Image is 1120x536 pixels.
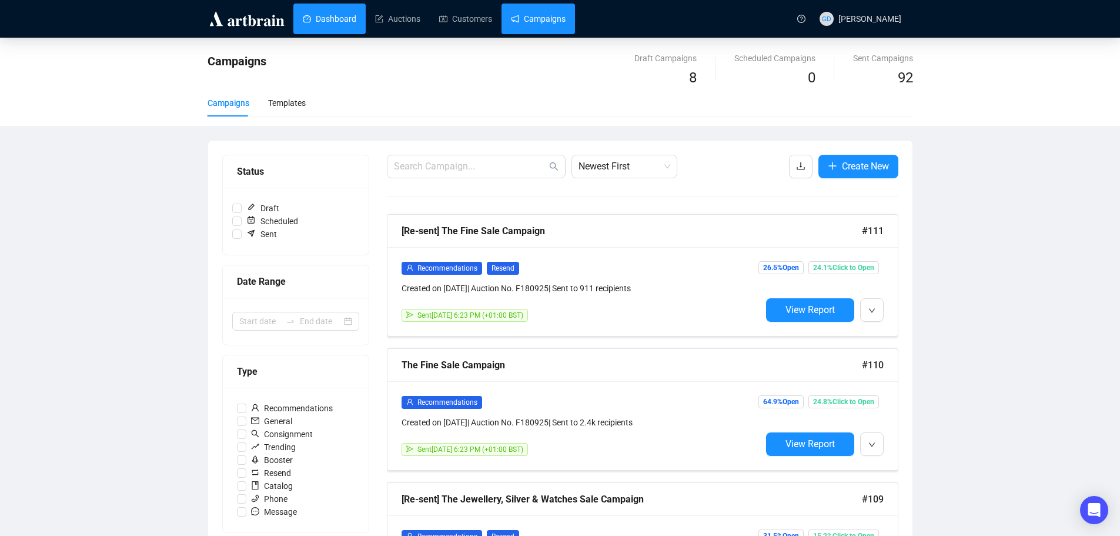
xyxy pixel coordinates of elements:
span: mail [251,417,259,425]
span: search [251,430,259,438]
span: 64.9% Open [758,395,804,408]
span: rise [251,442,259,451]
span: download [796,161,805,171]
span: question-circle [797,15,805,23]
span: retweet [251,468,259,477]
span: Catalog [246,480,297,492]
div: Open Intercom Messenger [1080,496,1108,524]
span: 24.1% Click to Open [808,261,879,274]
button: View Report [766,298,854,322]
button: Create New [818,155,898,178]
a: [Re-sent] The Fine Sale Campaign#111userRecommendationsResendCreated on [DATE]| Auction No. F1809... [387,214,898,337]
input: Start date [239,315,281,328]
span: Scheduled [242,215,303,228]
span: phone [251,494,259,502]
img: logo [208,9,286,28]
span: Booster [246,454,297,467]
input: End date [300,315,342,328]
button: View Report [766,432,854,456]
div: [Re-sent] The Jewellery, Silver & Watches Sale Campaign [402,492,862,507]
span: Resend [246,467,296,480]
div: Scheduled Campaigns [734,52,815,65]
span: View Report [785,438,835,450]
span: [PERSON_NAME] [838,14,901,24]
span: swap-right [286,317,295,326]
span: Resend [487,262,519,275]
span: Campaigns [208,54,266,68]
span: Create New [842,159,889,174]
span: GD [822,13,831,24]
div: The Fine Sale Campaign [402,358,862,372]
span: down [868,307,875,314]
span: to [286,317,295,326]
span: Message [246,505,302,518]
span: Phone [246,492,292,505]
span: book [251,481,259,490]
span: Draft [242,202,284,215]
span: 92 [898,69,913,86]
a: Customers [439,4,492,34]
a: Auctions [375,4,420,34]
span: Newest First [579,155,670,178]
a: Dashboard [303,4,356,34]
span: #109 [862,492,884,507]
span: search [549,162,559,171]
span: General [246,415,297,428]
a: The Fine Sale Campaign#110userRecommendationsCreated on [DATE]| Auction No. F180925| Sent to 2.4k... [387,348,898,471]
span: Recommendations [417,398,477,407]
div: Created on [DATE] | Auction No. F180925 | Sent to 2.4k recipients [402,416,761,429]
span: 26.5% Open [758,261,804,274]
a: Campaigns [511,4,566,34]
input: Search Campaign... [394,159,547,174]
div: Status [237,164,355,179]
span: 8 [689,69,697,86]
span: Sent [DATE] 6:23 PM (+01:00 BST) [417,311,523,319]
div: Date Range [237,274,355,289]
div: Created on [DATE] | Auction No. F180925 | Sent to 911 recipients [402,282,761,295]
span: rocket [251,455,259,464]
span: 0 [808,69,815,86]
span: user [406,398,413,405]
span: down [868,441,875,448]
div: Sent Campaigns [853,52,913,65]
span: send [406,311,413,318]
div: Templates [268,96,306,109]
span: Trending [246,441,300,454]
span: #110 [862,358,884,372]
span: Sent [242,228,282,241]
div: Campaigns [208,96,249,109]
span: 24.8% Click to Open [808,395,879,408]
span: Recommendations [417,264,477,272]
span: user [251,404,259,412]
span: user [406,264,413,271]
span: message [251,507,259,515]
span: View Report [785,304,835,315]
span: send [406,445,413,452]
span: plus [828,161,837,171]
div: [Re-sent] The Fine Sale Campaign [402,224,862,238]
span: Sent [DATE] 6:23 PM (+01:00 BST) [417,445,523,454]
span: Recommendations [246,402,337,415]
span: Consignment [246,428,317,441]
span: #111 [862,224,884,238]
div: Draft Campaigns [634,52,697,65]
div: Type [237,364,355,379]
